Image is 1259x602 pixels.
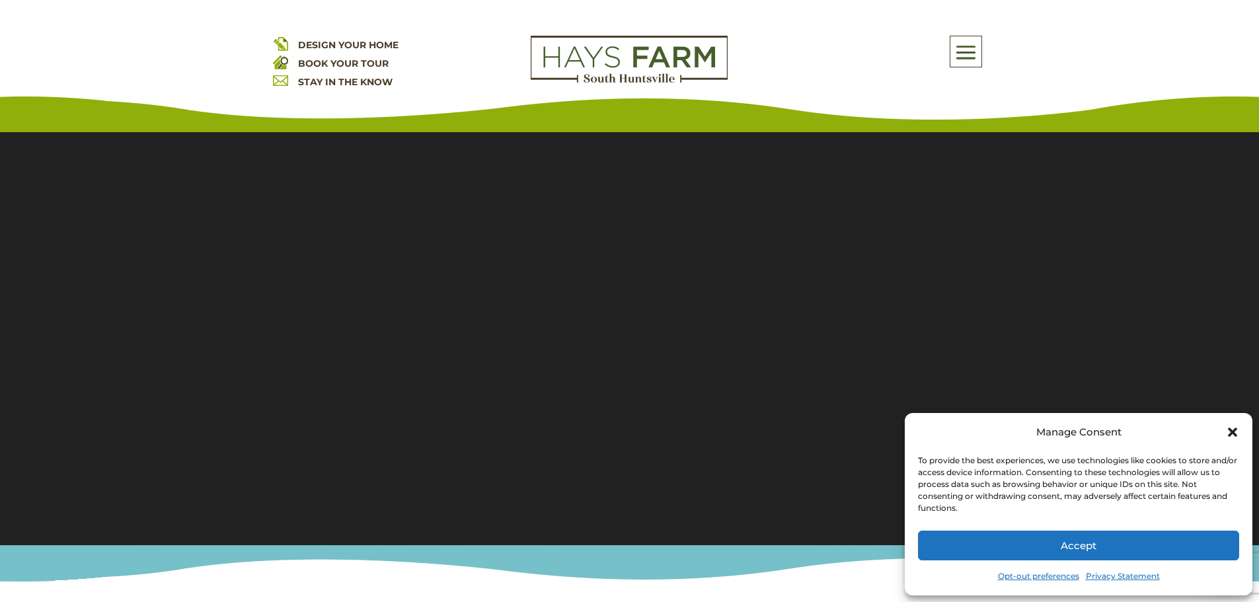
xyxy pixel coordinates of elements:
[918,531,1239,560] button: Accept
[298,57,389,69] a: BOOK YOUR TOUR
[998,567,1079,585] a: Opt-out preferences
[918,455,1238,514] div: To provide the best experiences, we use technologies like cookies to store and/or access device i...
[298,76,393,88] a: STAY IN THE KNOW
[531,74,728,86] a: hays farm homes huntsville development
[273,54,288,69] img: book your home tour
[531,36,728,83] img: Logo
[1226,426,1239,439] div: Close dialog
[1086,567,1160,585] a: Privacy Statement
[1036,423,1122,441] div: Manage Consent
